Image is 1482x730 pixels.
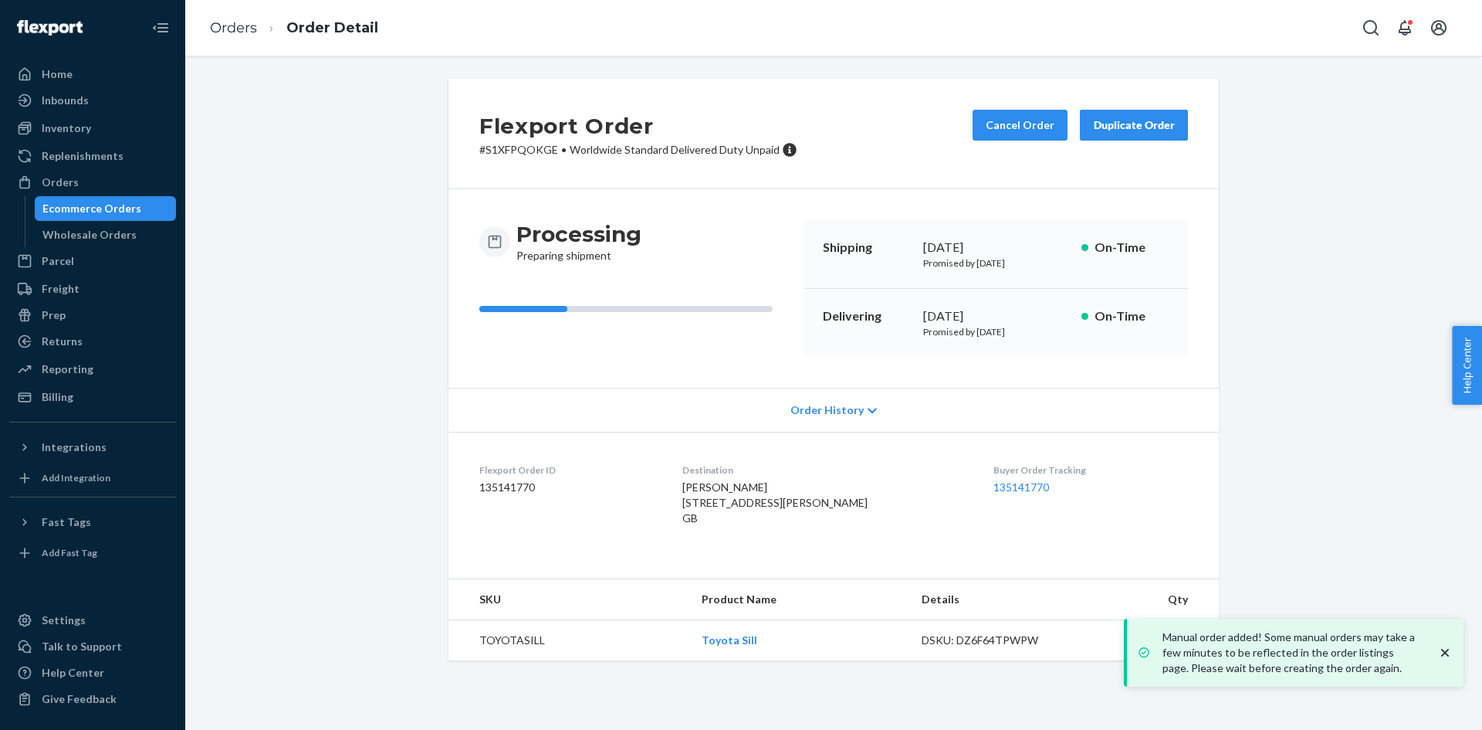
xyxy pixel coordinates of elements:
h2: Flexport Order [479,110,797,142]
div: [DATE] [923,307,1069,325]
div: Reporting [42,362,93,377]
div: Preparing shipment [516,220,641,263]
dt: Flexport Order ID [479,463,658,477]
button: Fast Tags [9,510,176,535]
a: Settings [9,608,176,633]
img: Flexport logo [17,20,83,36]
div: [DATE] [923,239,1069,256]
a: Wholesale Orders [35,222,177,247]
div: Returns [42,334,83,349]
ol: breadcrumbs [198,5,391,51]
div: Replenishments [42,148,123,164]
a: Replenishments [9,144,176,168]
a: Reporting [9,357,176,382]
a: Orders [9,170,176,195]
a: Help Center [9,660,176,685]
a: Inbounds [9,88,176,113]
div: Duplicate Order [1093,117,1175,133]
a: Add Integration [9,466,176,491]
span: • [561,143,567,156]
p: Promised by [DATE] [923,256,1069,270]
div: Ecommerce Orders [42,201,141,216]
a: Prep [9,303,176,328]
a: Parcel [9,249,176,273]
div: Talk to Support [42,639,122,654]
div: Prep [42,307,66,323]
div: DSKU: DZ6F64TPWPW [922,633,1067,648]
button: Open notifications [1389,12,1420,43]
div: Wholesale Orders [42,227,137,243]
p: Manual order added! Some manual orders may take a few minutes to be reflected in the order listin... [1162,630,1422,676]
div: Freight [42,281,80,297]
a: Talk to Support [9,634,176,659]
td: TOYOTASILL [448,620,689,661]
div: Inventory [42,121,91,136]
a: Ecommerce Orders [35,196,177,221]
button: Close Navigation [145,12,176,43]
a: 135141770 [993,480,1049,494]
div: Settings [42,613,86,628]
dd: 135141770 [479,480,658,495]
a: Orders [210,19,257,36]
div: Inbounds [42,93,89,108]
p: Shipping [823,239,911,256]
th: Product Name [689,579,909,620]
button: Cancel Order [973,110,1068,141]
a: Returns [9,329,176,354]
div: Fast Tags [42,514,91,530]
p: Promised by [DATE] [923,325,1069,338]
div: Orders [42,175,79,190]
a: Inventory [9,116,176,141]
th: Details [909,579,1079,620]
td: 1 [1079,620,1219,661]
button: Open account menu [1423,12,1454,43]
th: Qty [1079,579,1219,620]
th: SKU [448,579,689,620]
a: Home [9,62,176,87]
div: Add Fast Tag [42,546,97,559]
span: Worldwide Standard Delivered Duty Unpaid [570,143,780,156]
div: Billing [42,389,73,405]
p: Delivering [823,307,911,325]
span: Order History [790,402,864,418]
button: Give Feedback [9,687,176,711]
svg: close toast [1437,645,1453,660]
p: On-Time [1095,307,1169,325]
button: Integrations [9,435,176,460]
button: Help Center [1452,326,1482,405]
div: Add Integration [42,471,110,484]
a: Order Detail [286,19,378,36]
a: Add Fast Tag [9,541,176,565]
div: Help Center [42,665,104,681]
div: Parcel [42,253,74,269]
button: Duplicate Order [1080,110,1188,141]
a: Freight [9,277,176,301]
div: Give Feedback [42,691,117,707]
a: Billing [9,385,176,409]
dt: Buyer Order Tracking [993,463,1188,477]
a: Toyota Sill [702,633,757,647]
button: Open Search Box [1355,12,1386,43]
span: [PERSON_NAME] [STREET_ADDRESS][PERSON_NAME] GB [682,480,868,525]
div: Home [42,66,73,82]
dt: Destination [682,463,969,477]
p: On-Time [1095,239,1169,256]
div: Integrations [42,440,107,455]
p: # S1XFPQOKGE [479,142,797,158]
h3: Processing [516,220,641,248]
